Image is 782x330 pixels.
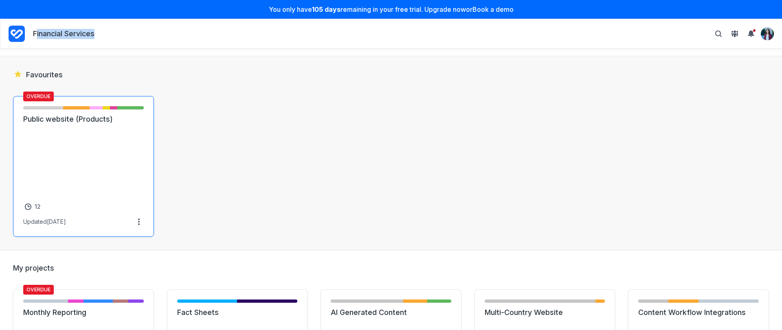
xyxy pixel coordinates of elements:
[745,27,761,40] summary: View Notifications
[9,24,25,44] a: Project Dashboard
[33,29,94,39] p: Financial Services
[761,27,774,40] img: Your avatar
[5,5,777,14] p: You only have remaining in your free trial. Upgrade now or Book a demo
[312,5,340,13] strong: 105 days
[712,27,725,40] button: Toggle search bar
[13,263,769,273] h2: My projects
[13,69,769,80] h2: Favourites
[23,285,54,295] span: Overdue
[23,92,54,101] span: Overdue
[485,308,605,317] a: Multi-Country Website
[23,114,144,124] a: Public website (Products)
[23,202,42,212] a: 12
[23,308,144,317] a: Monthly Reporting
[23,218,66,225] div: Updated [DATE]
[761,27,774,40] summary: View profile menu
[728,27,741,40] button: View People & Groups
[331,308,451,317] a: AI Generated Content
[177,308,298,317] a: Fact Sheets
[638,308,759,317] a: Content Workflow Integrations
